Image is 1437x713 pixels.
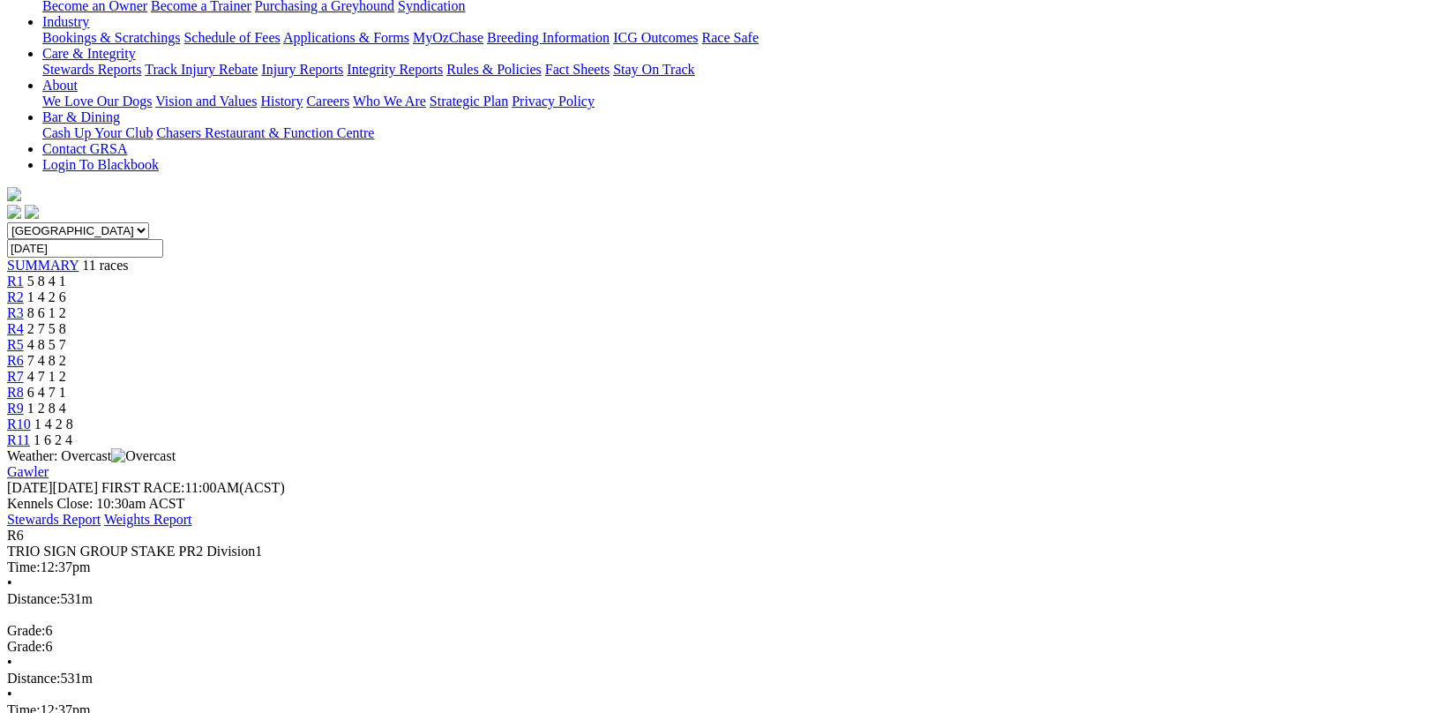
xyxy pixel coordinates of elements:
a: Race Safe [701,30,758,45]
a: R10 [7,417,31,432]
span: 1 4 2 8 [34,417,73,432]
span: FIRST RACE: [101,480,184,495]
span: 4 8 5 7 [27,337,66,352]
a: R2 [7,289,24,304]
a: Contact GRSA [42,141,127,156]
a: Applications & Forms [283,30,409,45]
a: We Love Our Dogs [42,94,152,109]
a: R11 [7,432,30,447]
a: Fact Sheets [545,62,610,77]
span: Distance: [7,591,60,606]
span: 11 races [82,258,128,273]
div: Bar & Dining [42,125,1417,141]
span: 4 7 1 2 [27,369,66,384]
span: 5 8 4 1 [27,274,66,289]
a: Breeding Information [487,30,610,45]
a: SUMMARY [7,258,79,273]
a: R7 [7,369,24,384]
a: Industry [42,14,89,29]
span: 2 7 5 8 [27,321,66,336]
a: Strategic Plan [430,94,508,109]
div: Kennels Close: 10:30am ACST [7,496,1417,512]
img: Overcast [111,448,176,464]
span: [DATE] [7,480,98,495]
span: • [7,687,12,702]
span: Time: [7,559,41,574]
a: R9 [7,401,24,416]
span: Weather: Overcast [7,448,176,463]
input: Select date [7,239,163,258]
a: Care & Integrity [42,46,136,61]
span: Distance: [7,671,60,686]
div: 531m [7,591,1417,607]
a: Vision and Values [155,94,257,109]
span: • [7,575,12,590]
div: 6 [7,639,1417,655]
a: R1 [7,274,24,289]
span: R6 [7,528,24,543]
a: R6 [7,353,24,368]
a: Schedule of Fees [183,30,280,45]
a: R5 [7,337,24,352]
a: Weights Report [104,512,192,527]
div: TRIO SIGN GROUP STAKE PR2 Division1 [7,544,1417,559]
div: 531m [7,671,1417,687]
a: Stay On Track [613,62,694,77]
img: logo-grsa-white.png [7,187,21,201]
a: R4 [7,321,24,336]
a: Cash Up Your Club [42,125,153,140]
a: Who We Are [353,94,426,109]
div: Industry [42,30,1417,46]
a: MyOzChase [413,30,483,45]
a: History [260,94,303,109]
a: Login To Blackbook [42,157,159,172]
a: Stewards Report [7,512,101,527]
span: 1 2 8 4 [27,401,66,416]
span: Grade: [7,623,46,638]
span: Grade: [7,639,46,654]
a: R3 [7,305,24,320]
div: 6 [7,623,1417,639]
a: Rules & Policies [446,62,542,77]
img: twitter.svg [25,205,39,219]
a: Bookings & Scratchings [42,30,180,45]
span: 1 6 2 4 [34,432,72,447]
a: Careers [306,94,349,109]
span: [DATE] [7,480,53,495]
div: About [42,94,1417,109]
a: Privacy Policy [512,94,595,109]
span: • [7,655,12,670]
a: Integrity Reports [347,62,443,77]
a: Chasers Restaurant & Function Centre [156,125,374,140]
a: Track Injury Rebate [145,62,258,77]
span: 8 6 1 2 [27,305,66,320]
a: About [42,78,78,93]
a: Injury Reports [261,62,343,77]
a: ICG Outcomes [613,30,698,45]
span: 7 4 8 2 [27,353,66,368]
span: 1 4 2 6 [27,289,66,304]
div: Care & Integrity [42,62,1417,78]
span: 6 4 7 1 [27,385,66,400]
span: 11:00AM(ACST) [101,480,285,495]
div: 12:37pm [7,559,1417,575]
a: Bar & Dining [42,109,120,124]
a: Gawler [7,464,49,479]
a: R8 [7,385,24,400]
a: Stewards Reports [42,62,141,77]
img: facebook.svg [7,205,21,219]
